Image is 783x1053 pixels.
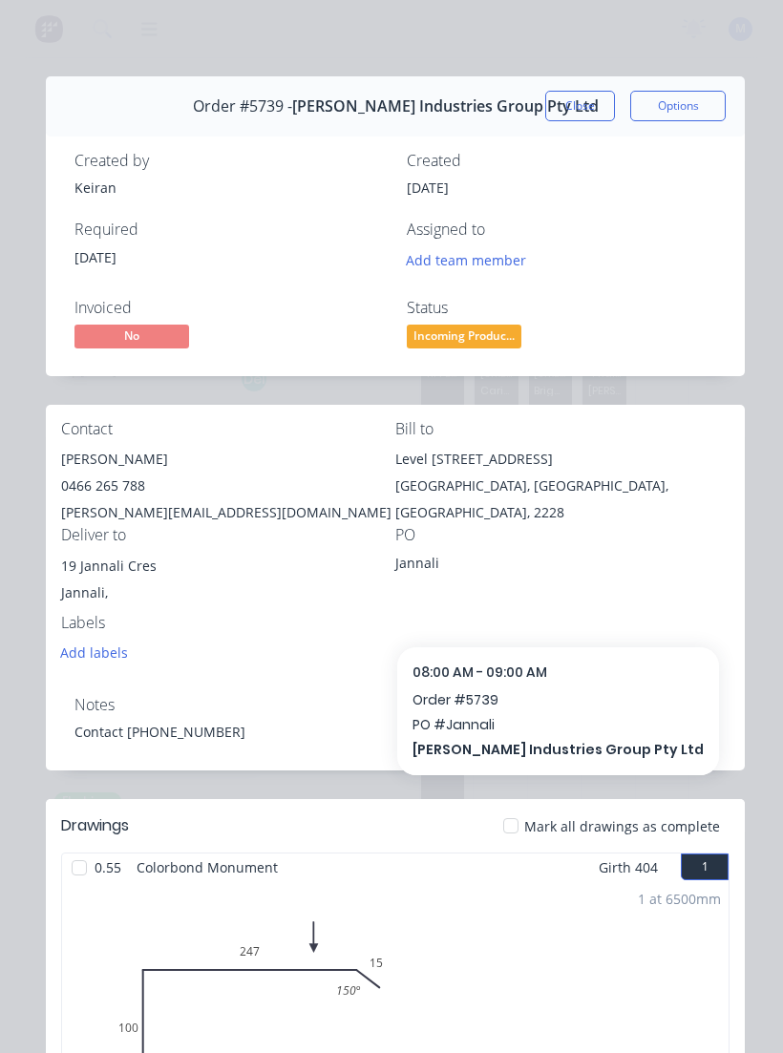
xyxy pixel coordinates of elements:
div: Contact [61,420,395,438]
span: Girth 404 [599,853,658,881]
div: Jannali, [61,579,395,606]
div: PO [395,526,730,544]
button: 1 [681,853,729,880]
div: Drawings [61,814,129,837]
div: 1 at 6500mm [638,889,721,909]
div: 19 Jannali Cres [61,553,395,579]
div: [PERSON_NAME]0466 265 788[PERSON_NAME][EMAIL_ADDRESS][DOMAIN_NAME] [61,446,395,526]
div: Notes [74,696,716,714]
div: Required [74,221,384,239]
div: Invoiced [74,299,384,317]
span: [DATE] [407,179,449,197]
div: [GEOGRAPHIC_DATA], [GEOGRAPHIC_DATA], [GEOGRAPHIC_DATA], 2228 [395,473,730,526]
span: 0.55 [87,853,129,881]
div: [PERSON_NAME][EMAIL_ADDRESS][DOMAIN_NAME] [61,499,395,526]
div: Status [407,299,716,317]
div: Bill to [395,420,730,438]
div: Keiran [74,178,384,198]
div: [PERSON_NAME] [61,446,395,473]
span: [DATE] [74,248,116,266]
div: Created by [74,152,384,170]
span: Incoming Produc... [407,325,521,348]
div: Contact [PHONE_NUMBER] [74,722,716,742]
button: Incoming Produc... [407,325,521,353]
div: Created [407,152,716,170]
span: Order #5739 - [193,97,292,116]
div: Jannali [395,553,634,579]
span: No [74,325,189,348]
span: [PERSON_NAME] Industries Group Pty Ltd [292,97,599,116]
button: Close [545,91,615,121]
div: Level [STREET_ADDRESS] [395,446,730,473]
div: 19 Jannali CresJannali, [61,553,395,614]
span: Mark all drawings as complete [524,816,720,836]
span: Colorbond Monument [129,853,286,881]
button: Add team member [396,247,537,273]
div: 0466 265 788 [61,473,395,499]
div: Level [STREET_ADDRESS][GEOGRAPHIC_DATA], [GEOGRAPHIC_DATA], [GEOGRAPHIC_DATA], 2228 [395,446,730,526]
button: Add labels [51,640,138,665]
div: Assigned to [407,221,716,239]
div: Deliver to [61,526,395,544]
button: Options [630,91,726,121]
div: Labels [61,614,395,632]
button: Add team member [407,247,537,273]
